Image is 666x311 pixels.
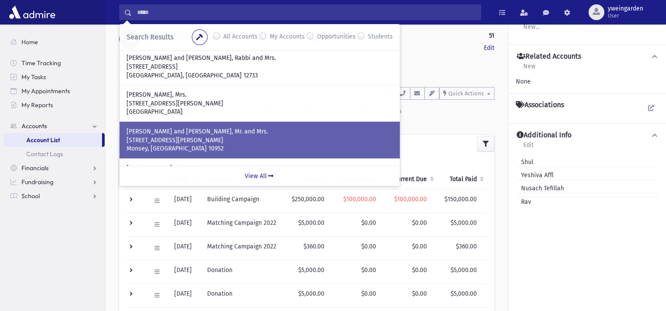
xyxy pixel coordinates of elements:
td: $250,000.00 [285,189,335,213]
p: [PERSON_NAME] and [PERSON_NAME], Rabbi and Mrs. [127,54,393,63]
span: Yeshiva Affl [518,171,553,180]
span: $360.00 [456,243,477,250]
span: $5,000.00 [451,219,477,227]
a: New [523,61,536,77]
h4: Associations [516,101,564,109]
a: School [4,189,105,203]
td: Matching Campaign 2022 [202,236,285,260]
span: $5,000.00 [451,266,477,274]
td: Matching Campaign 2022 [202,213,285,236]
span: School [21,192,40,200]
p: [STREET_ADDRESS][PERSON_NAME] [127,136,393,145]
div: W [119,28,140,49]
span: My Reports [21,101,53,109]
h4: Related Accounts [517,52,581,61]
label: My Accounts [270,32,305,42]
strong: 51 [489,31,494,40]
span: yweingarden [608,5,643,12]
p: [PERSON_NAME], Mrs. [127,164,393,173]
a: View All [120,166,400,186]
span: $0.00 [361,219,376,227]
span: Financials [21,164,49,172]
a: Home [4,35,105,49]
label: Students [368,32,393,42]
a: Account List [4,133,102,147]
span: Shul [518,157,533,167]
span: Rav [518,197,531,206]
button: Additional Info [516,131,659,140]
a: Financials [4,161,105,175]
td: [DATE] [169,260,202,283]
td: Donation [202,260,285,283]
span: Home [21,38,38,46]
a: Edit [523,140,534,156]
span: $0.00 [412,266,427,274]
a: My Appointments [4,84,105,98]
td: Building Campaign [202,189,285,213]
p: [PERSON_NAME], Mrs. [127,91,393,99]
span: $100,000.00 [394,196,427,203]
span: $150,000.00 [444,196,477,203]
img: AdmirePro [7,3,57,21]
a: Contact Logs [4,147,105,161]
a: Time Tracking [4,56,105,70]
td: $5,000.00 [285,213,335,236]
a: My Reports [4,98,105,112]
span: $0.00 [412,290,427,297]
span: Quick Actions [448,90,484,97]
p: Monsey, [GEOGRAPHIC_DATA] 10952 [127,144,393,153]
span: $100,000.00 [343,196,376,203]
span: $0.00 [361,266,376,274]
a: Accounts [4,119,105,133]
a: Activity [119,100,162,124]
td: $5,000.00 [285,283,335,307]
th: Total Paid: activate to sort column ascending [437,169,487,189]
span: My Appointments [21,87,70,95]
a: Fundraising [4,175,105,189]
p: [GEOGRAPHIC_DATA] [127,108,393,116]
span: Nusach Tefillah [518,184,564,193]
td: [DATE] [169,189,202,213]
p: [STREET_ADDRESS][PERSON_NAME] [127,99,393,108]
td: $360.00 [285,236,335,260]
span: $0.00 [412,219,427,227]
span: Search Results [127,33,173,41]
a: Edit [484,43,494,52]
span: Account List [26,136,60,144]
span: Contact Logs [26,150,63,158]
span: Fundraising [21,178,53,186]
th: Current Due: activate to sort column ascending [387,169,437,189]
span: $0.00 [361,243,376,250]
div: None [516,77,659,86]
h4: Additional Info [517,131,571,140]
span: Time Tracking [21,59,61,67]
button: Quick Actions [439,87,494,100]
td: Donation [202,283,285,307]
span: $0.00 [361,290,376,297]
a: New... [523,22,540,38]
td: [DATE] [169,236,202,260]
td: [DATE] [169,213,202,236]
a: My Tasks [4,70,105,84]
span: $0.00 [412,243,427,250]
p: [PERSON_NAME] and [PERSON_NAME], Mr. and Mrs. [127,127,393,136]
p: [STREET_ADDRESS] [127,63,393,71]
span: My Tasks [21,73,46,81]
label: All Accounts [223,32,257,42]
input: Search [132,4,481,20]
p: [GEOGRAPHIC_DATA], [GEOGRAPHIC_DATA] 12733 [127,71,393,80]
button: Related Accounts [516,52,659,61]
label: Opportunities [317,32,356,42]
td: $5,000.00 [285,260,335,283]
td: [DATE] [169,283,202,307]
span: User [608,12,643,19]
span: $5,000.00 [451,290,477,297]
span: Accounts [21,122,47,130]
